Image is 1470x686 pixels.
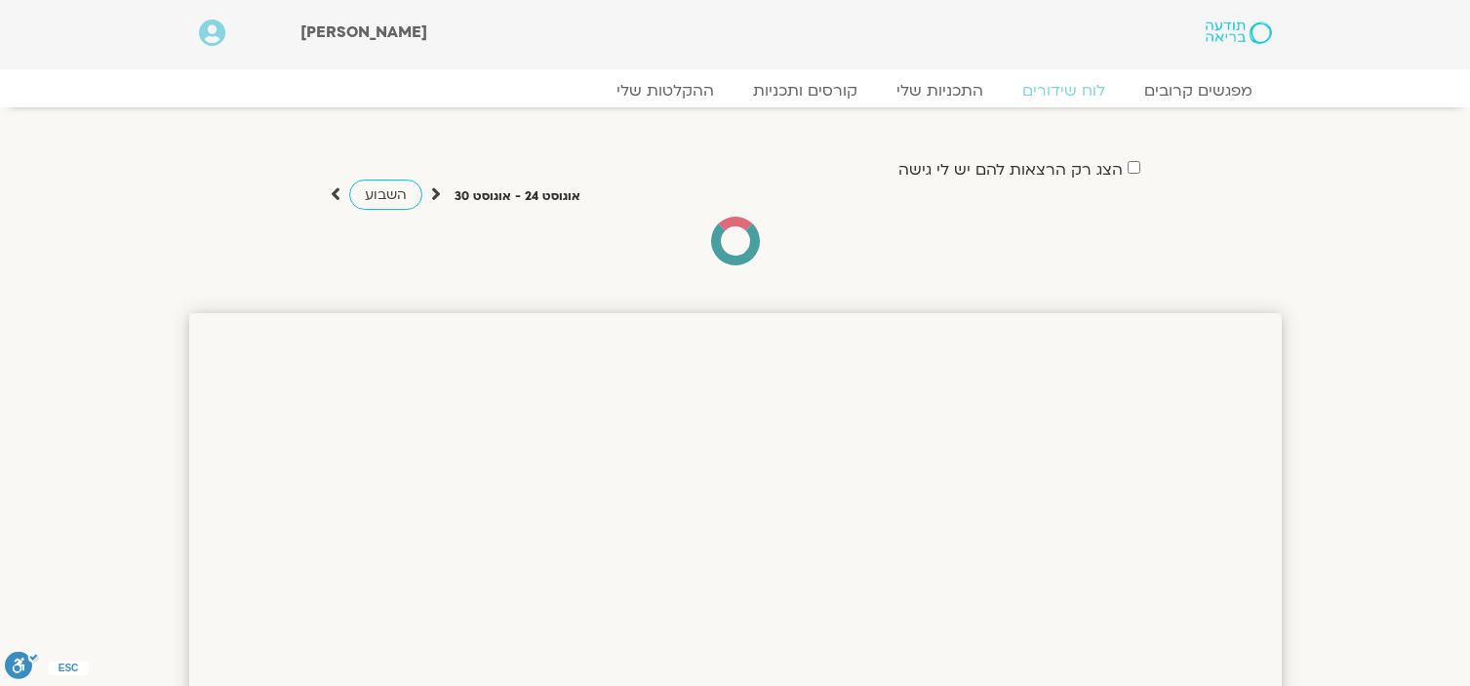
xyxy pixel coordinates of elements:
p: אוגוסט 24 - אוגוסט 30 [455,186,580,207]
span: [PERSON_NAME] [300,21,427,43]
nav: Menu [199,81,1272,101]
span: השבוע [365,185,407,204]
a: מפגשים קרובים [1125,81,1272,101]
a: ההקלטות שלי [597,81,734,101]
a: השבוע [349,180,422,210]
a: התכניות שלי [877,81,1003,101]
label: הצג רק הרצאות להם יש לי גישה [898,161,1123,179]
a: קורסים ותכניות [734,81,877,101]
a: לוח שידורים [1003,81,1125,101]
